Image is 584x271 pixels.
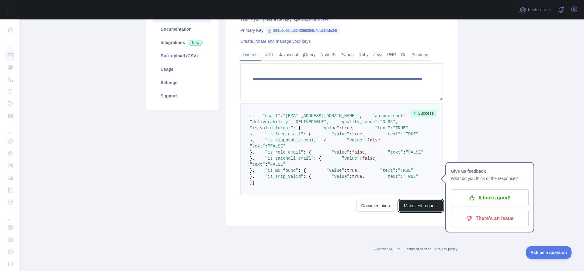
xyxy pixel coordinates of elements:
[280,113,283,118] span: :
[250,120,290,124] span: "deliverability"
[349,132,352,137] span: :
[265,162,267,167] span: :
[362,174,365,179] span: ,
[352,132,362,137] span: true
[406,150,424,155] span: "FALSE"
[528,6,551,13] span: Invite users
[265,138,318,143] span: "is_disposable_email"
[268,144,286,149] span: "FALSE"
[250,144,265,149] span: "text"
[189,40,203,46] span: New
[371,50,385,59] a: Java
[374,247,401,251] a: Abstract API Inc.
[268,162,286,167] span: "FALSE"
[283,113,360,118] span: "[EMAIL_ADDRESS][DOMAIN_NAME]"
[5,123,15,135] div: ...
[352,174,362,179] span: true
[347,138,365,143] span: "value"
[455,193,524,203] p: It looks good!
[390,126,393,130] span: :
[367,138,380,143] span: false
[153,89,211,103] a: Support
[380,138,383,143] span: ,
[265,168,298,173] span: "is_mx_found"
[265,156,314,161] span: "is_catchall_email"
[298,168,306,173] span: : {
[403,150,405,155] span: :
[293,120,326,124] span: "DELIVERABLE"
[356,200,395,212] a: Documentation
[451,175,529,182] p: What do you think of the response?
[250,180,252,185] span: }
[250,162,265,167] span: "text"
[398,50,409,59] a: Go
[403,174,418,179] span: "TRUE"
[401,174,403,179] span: :
[356,50,371,59] a: Ruby
[349,150,352,155] span: :
[265,26,340,35] span: 891e0e55da014f259356b4be134de34f
[451,210,529,227] button: There's an issue
[405,247,431,251] a: Terms of service
[435,247,457,251] a: Privacy policy
[406,113,408,118] span: :
[303,150,311,155] span: : {
[395,168,398,173] span: :
[339,120,377,124] span: "quality_score"
[153,63,211,76] a: Usage
[332,132,349,137] span: "value"
[451,189,529,206] button: It looks good!
[385,132,400,137] span: "text"
[250,132,255,137] span: },
[408,113,413,118] span: ""
[326,168,344,173] span: "value"
[365,138,367,143] span: :
[5,209,15,221] div: ...
[250,126,293,130] span: "is_valid_format"
[362,156,375,161] span: false
[365,150,367,155] span: ,
[240,39,311,44] a: Create, rotate and manage your keys
[240,27,443,33] div: Primary Key:
[301,50,318,59] a: jQuery
[250,150,255,155] span: },
[393,126,408,130] span: "TRUE"
[385,50,398,59] a: PHP
[375,126,390,130] span: "text"
[153,22,211,36] a: Documentation
[388,150,403,155] span: "text"
[347,168,357,173] span: true
[276,50,301,59] a: Javascript
[375,156,377,161] span: ,
[252,180,255,185] span: }
[250,113,252,118] span: {
[290,120,293,124] span: :
[362,132,365,137] span: ,
[303,174,311,179] span: : {
[265,150,303,155] span: "is_role_email"
[377,120,380,124] span: :
[380,120,395,124] span: "0.95"
[321,126,339,130] span: "value"
[360,113,362,118] span: ,
[352,150,365,155] span: false
[409,50,431,59] a: Postman
[240,16,443,22] div: This is your private API key, specific to this API.
[303,132,311,137] span: : {
[398,168,413,173] span: "TRUE"
[332,150,349,155] span: "value"
[250,174,255,179] span: },
[526,246,572,259] iframe: Toggle Customer Support
[352,126,354,130] span: ,
[399,200,443,212] button: Make test request
[153,49,211,63] a: Bulk upload (CSV)
[326,120,329,124] span: ,
[372,113,405,118] span: "autocorrect"
[332,174,349,179] span: "value"
[265,132,303,137] span: "is_free_email"
[360,156,362,161] span: :
[411,110,437,117] span: Success
[262,113,280,118] span: "email"
[342,156,360,161] span: "value"
[342,126,352,130] span: true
